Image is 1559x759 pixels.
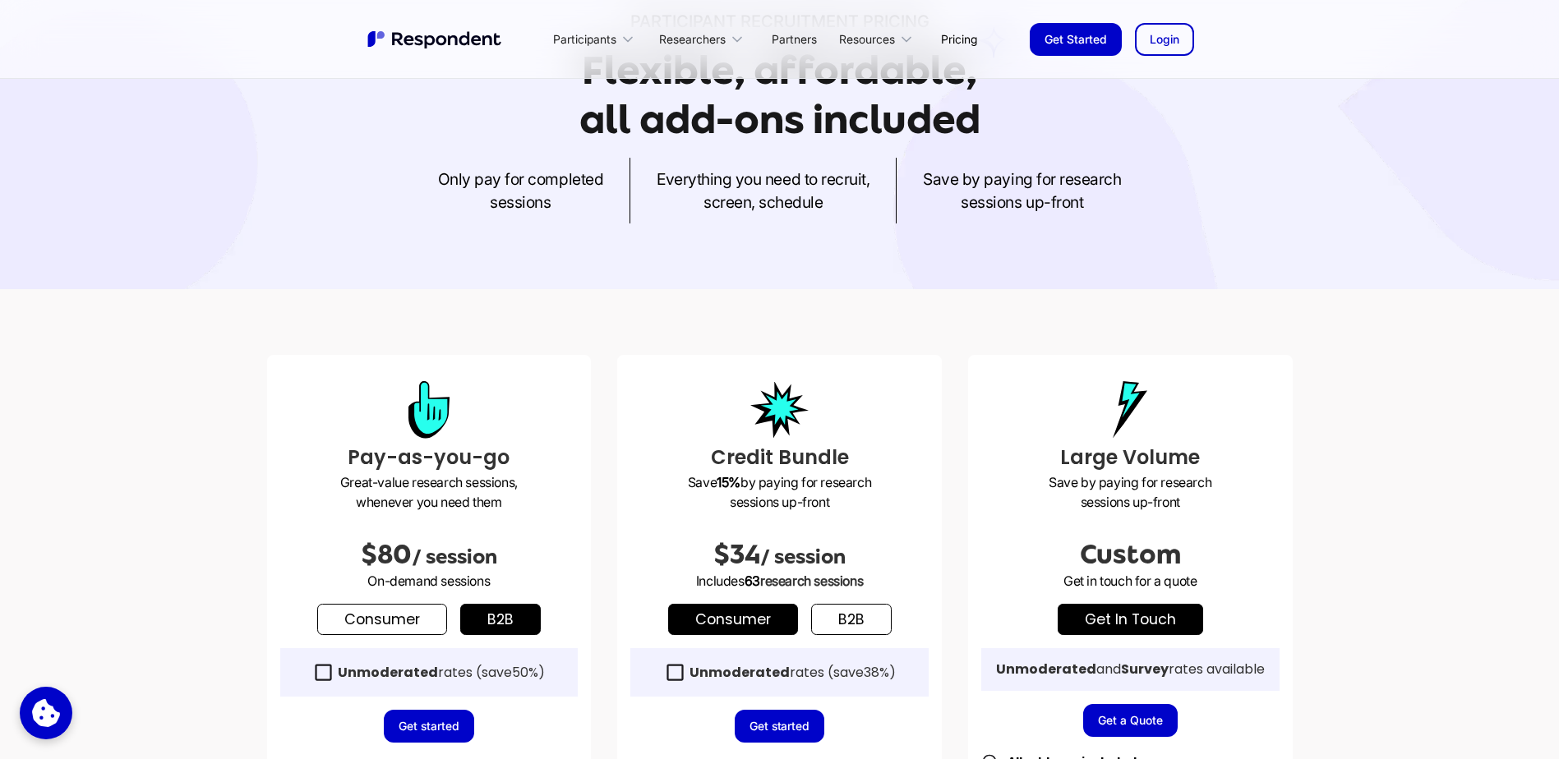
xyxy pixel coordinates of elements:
p: On-demand sessions [280,571,579,591]
a: Consumer [317,604,447,635]
a: b2b [811,604,892,635]
span: 38% [864,663,889,682]
p: Get in touch for a quote [981,571,1280,591]
p: Save by paying for research sessions up-front [923,168,1121,214]
h3: Large Volume [981,443,1280,472]
a: Partners [759,20,830,58]
div: rates (save ) [690,665,896,681]
span: / session [760,545,846,568]
strong: 15% [717,474,740,490]
span: $34 [713,540,760,569]
p: Includes [630,571,929,591]
div: Researchers [649,20,758,58]
a: b2b [460,604,541,635]
h3: Credit Bundle [630,443,929,472]
div: Researchers [659,31,726,48]
p: Only pay for completed sessions [438,168,603,214]
p: Save by paying for research sessions up-front [630,472,929,512]
strong: Survey [1121,660,1169,678]
a: get in touch [1058,604,1203,635]
div: rates (save ) [338,665,545,681]
a: Pricing [928,20,990,58]
span: Custom [1080,540,1181,569]
span: 50% [512,663,538,682]
span: 63 [745,573,760,589]
strong: Unmoderated [690,663,790,682]
a: Get started [384,710,474,743]
div: and rates available [996,661,1265,678]
a: Consumer [668,604,798,635]
a: Get a Quote [1083,704,1178,737]
strong: Unmoderated [996,660,1096,678]
p: Save by paying for research sessions up-front [981,472,1280,512]
div: Participants [544,20,649,58]
div: Resources [839,31,895,48]
a: Get Started [1030,23,1122,56]
div: Resources [830,20,928,58]
span: research sessions [760,573,863,589]
img: Untitled UI logotext [366,29,505,50]
a: home [366,29,505,50]
strong: Unmoderated [338,663,438,682]
div: Participants [553,31,616,48]
span: $80 [361,540,412,569]
span: / session [412,545,497,568]
a: Get started [735,710,825,743]
a: Login [1135,23,1194,56]
p: Great-value research sessions, whenever you need them [280,472,579,512]
p: Everything you need to recruit, screen, schedule [657,168,869,214]
h3: Pay-as-you-go [280,443,579,472]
